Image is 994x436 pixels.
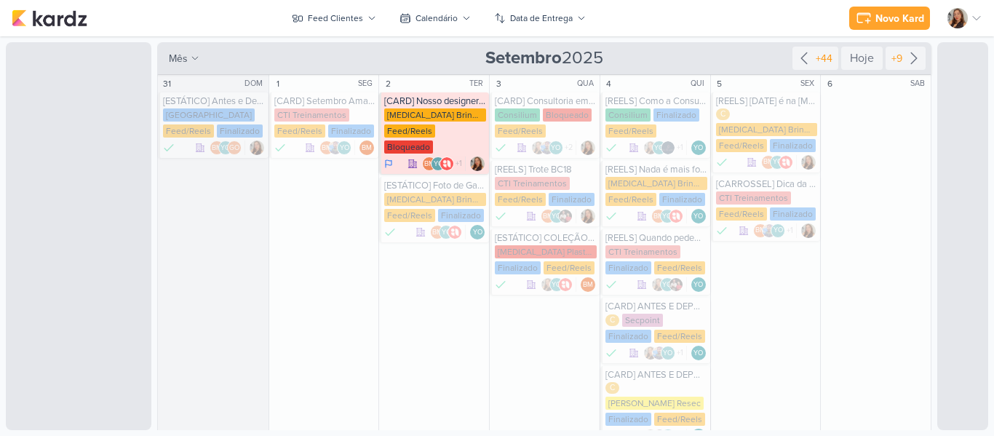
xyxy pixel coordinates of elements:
[577,78,598,90] div: QUA
[163,108,255,122] div: [GEOGRAPHIC_DATA]
[753,223,768,238] div: Beth Monteiro
[434,161,443,168] p: YO
[761,155,797,170] div: Colaboradores: Beth Monteiro, Yasmin Oliveira, Allegra Plásticos e Brindes Personalizados
[163,124,214,138] div: Feed/Reels
[691,346,706,360] div: Yasmin Oliveira
[663,350,672,357] p: YO
[448,225,462,239] img: Allegra Plásticos e Brindes Personalizados
[652,140,667,155] div: Yasmin Oliveira
[442,229,451,237] p: YO
[430,225,466,239] div: Colaboradores: Beth Monteiro, Yasmin Oliveira, Allegra Plásticos e Brindes Personalizados
[605,108,651,122] div: Consilium
[651,209,666,223] div: Beth Monteiro
[762,223,776,238] img: Guilherme Savio
[495,261,541,274] div: Finalizado
[875,11,924,26] div: Novo Kard
[328,140,343,155] img: Guilherme Savio
[691,277,706,292] div: Yasmin Oliveira
[220,145,230,152] p: YO
[495,232,597,244] div: [ESTÁTICO] COLEÇÃO OUTUBRO ROSA
[541,209,576,223] div: Colaboradores: Beth Monteiro, Yasmin Oliveira, cti direção
[716,108,730,120] div: C
[661,140,675,155] img: Jani Policarpo
[541,209,555,223] div: Beth Monteiro
[384,209,435,222] div: Feed/Reels
[849,7,930,30] button: Novo Kard
[605,382,619,394] div: C
[660,209,675,223] div: Yasmin Oliveira
[541,277,576,292] div: Colaboradores: Franciluce Carvalho, Yasmin Oliveira, Allegra Plásticos e Brindes Personalizados
[540,140,554,155] img: Guilherme Savio
[551,145,560,152] p: YO
[691,209,706,223] div: Responsável: Yasmin Oliveira
[712,76,727,91] div: 5
[495,193,546,206] div: Feed/Reels
[660,277,675,292] div: Yasmin Oliveira
[495,209,506,223] div: Finalizado
[693,145,703,152] p: YO
[541,277,555,292] img: Franciluce Carvalho
[654,261,705,274] div: Feed/Reels
[755,227,766,234] p: BM
[549,209,564,223] div: Yasmin Oliveira
[439,225,453,239] div: Yasmin Oliveira
[163,95,266,107] div: [ESTÁTICO] Antes e Depois
[384,180,486,191] div: [ESTÁTICO] Foto de Garrafa
[531,140,576,155] div: Colaboradores: Franciluce Carvalho, Guilherme Savio, Yasmin Oliveira, Jani Policarpo, DP & RH Aná...
[495,124,546,138] div: Feed/Reels
[319,140,334,155] div: Beth Monteiro
[159,76,174,91] div: 31
[549,277,564,292] div: Yasmin Oliveira
[605,193,656,206] div: Feed/Reels
[653,108,699,122] div: Finalizado
[469,78,488,90] div: TER
[581,209,595,223] div: Responsável: Franciluce Carvalho
[495,95,597,107] div: [CARD] Consultoria em RH + BPO Financeiro = COMBO de eficiência!
[544,261,595,274] div: Feed/Reels
[274,108,349,122] div: CTI Treinamentos
[581,140,595,155] img: Franciluce Carvalho
[384,225,396,239] div: Finalizado
[693,282,703,289] p: YO
[651,209,687,223] div: Colaboradores: Beth Monteiro, Yasmin Oliveira, Allegra Plásticos e Brindes Personalizados
[549,193,595,206] div: Finalizado
[229,145,239,152] p: GO
[653,213,664,221] p: BM
[652,346,667,360] img: Guilherme Savio
[661,346,675,360] div: Yasmin Oliveira
[337,140,351,155] div: Yasmin Oliveira
[470,156,485,171] img: Franciluce Carvalho
[801,155,816,170] div: Responsável: Franciluce Carvalho
[485,47,603,70] span: 2025
[691,140,706,155] div: Responsável: Yasmin Oliveira
[495,277,506,292] div: Finalizado
[770,207,816,221] div: Finalizado
[662,213,672,221] p: YO
[495,164,597,175] div: [REELS] Trote BC18
[384,95,486,107] div: [CARD] Nosso designer tá de férias
[605,95,707,107] div: [REELS] Como a Consultoria em RH + BPO Financeiro podem ser aliados
[643,140,658,155] img: Franciluce Carvalho
[602,76,616,91] div: 4
[947,8,968,28] img: Franciluce Carvalho
[543,213,553,221] p: BM
[583,282,593,289] p: BM
[813,51,835,66] div: +44
[763,159,774,166] p: BM
[210,140,224,155] div: Beth Monteiro
[770,155,784,170] div: Yasmin Oliveira
[470,225,485,239] div: Yasmin Oliveira
[495,177,570,190] div: CTI Treinamentos
[643,346,658,360] img: Franciluce Carvalho
[605,301,707,312] div: [CARD] ANTES E DEPOIS
[716,191,791,205] div: CTI Treinamentos
[552,282,561,289] p: YO
[643,140,687,155] div: Colaboradores: Franciluce Carvalho, Yasmin Oliveira, Jani Policarpo, DP & RH Análise Consultiva
[358,78,377,90] div: SEG
[770,139,816,152] div: Finalizado
[605,164,707,175] div: [REELS] Nada é mais forte que o apego do meu filho com a sua garrafa
[753,223,797,238] div: Colaboradores: Beth Monteiro, Guilherme Savio, Yasmin Oliveira, cti direção
[605,277,617,292] div: Finalizado
[319,140,355,155] div: Colaboradores: Beth Monteiro, Guilherme Savio, Yasmin Oliveira
[362,145,372,152] p: BM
